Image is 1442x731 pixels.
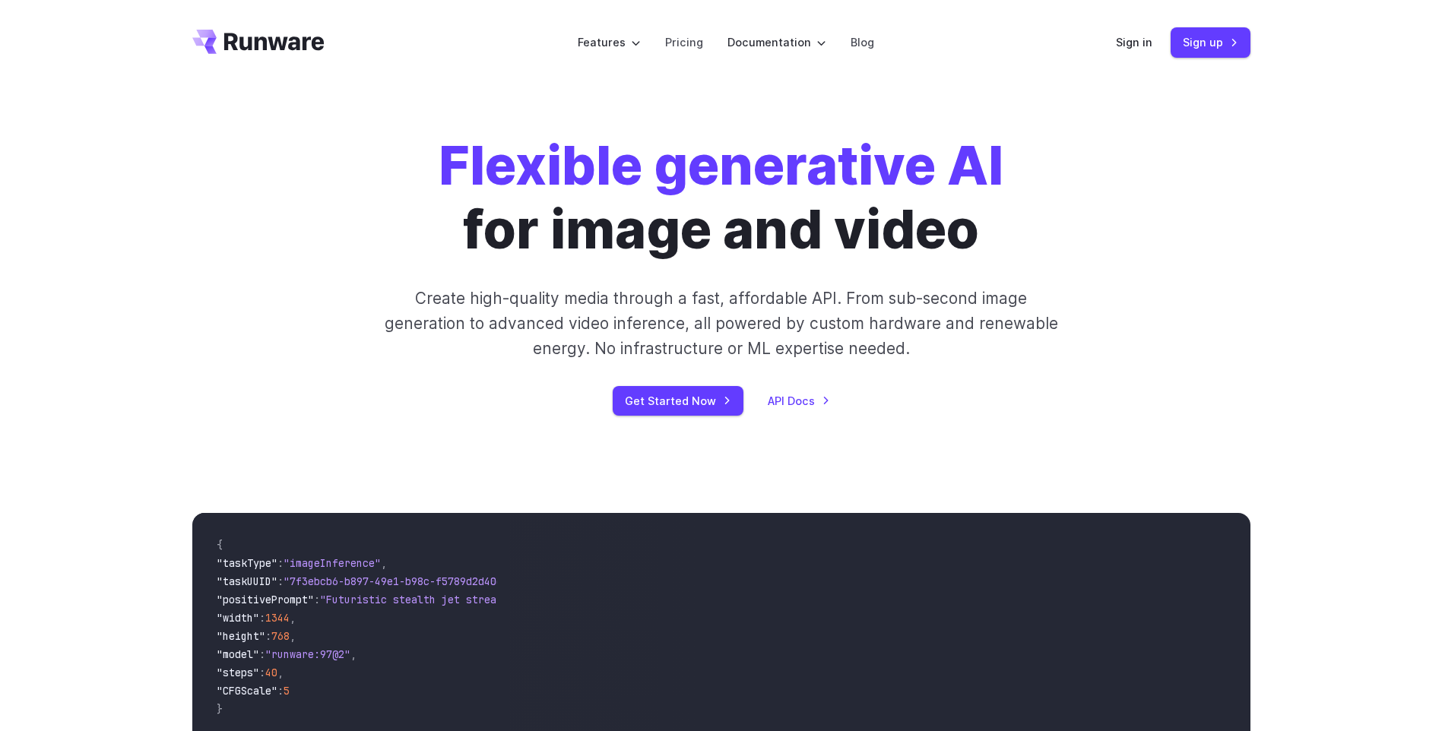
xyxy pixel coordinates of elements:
[259,611,265,625] span: :
[217,611,259,625] span: "width"
[578,33,641,51] label: Features
[382,286,1060,362] p: Create high-quality media through a fast, affordable API. From sub-second image generation to adv...
[277,684,284,698] span: :
[192,30,325,54] a: Go to /
[265,629,271,643] span: :
[277,556,284,570] span: :
[381,556,387,570] span: ,
[320,593,873,606] span: "Futuristic stealth jet streaking through a neon-lit cityscape with glowing purple exhaust"
[271,629,290,643] span: 768
[277,666,284,679] span: ,
[217,556,277,570] span: "taskType"
[851,33,874,51] a: Blog
[217,629,265,643] span: "height"
[265,611,290,625] span: 1344
[284,556,381,570] span: "imageInference"
[439,133,1003,198] strong: Flexible generative AI
[259,666,265,679] span: :
[613,386,743,416] a: Get Started Now
[665,33,703,51] a: Pricing
[217,538,223,552] span: {
[259,647,265,661] span: :
[217,647,259,661] span: "model"
[284,574,515,588] span: "7f3ebcb6-b897-49e1-b98c-f5789d2d40d7"
[1116,33,1152,51] a: Sign in
[1171,27,1250,57] a: Sign up
[265,666,277,679] span: 40
[284,684,290,698] span: 5
[314,593,320,606] span: :
[217,574,277,588] span: "taskUUID"
[217,684,277,698] span: "CFGScale"
[350,647,357,661] span: ,
[439,134,1003,261] h1: for image and video
[265,647,350,661] span: "runware:97@2"
[217,593,314,606] span: "positivePrompt"
[217,702,223,716] span: }
[290,629,296,643] span: ,
[768,392,830,410] a: API Docs
[727,33,826,51] label: Documentation
[277,574,284,588] span: :
[217,666,259,679] span: "steps"
[290,611,296,625] span: ,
